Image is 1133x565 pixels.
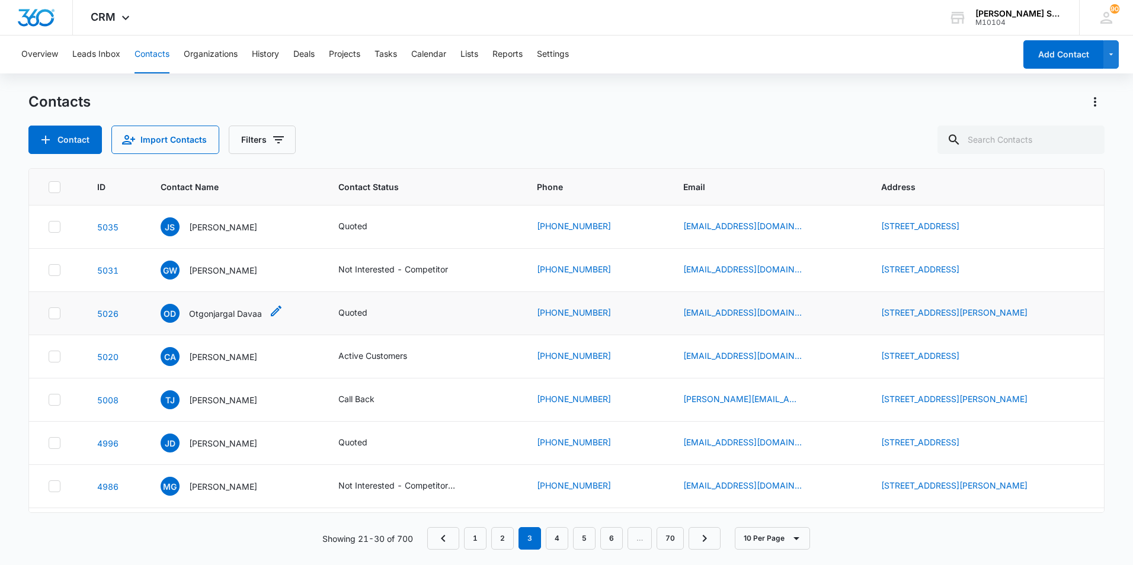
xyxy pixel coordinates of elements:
[338,436,389,450] div: Contact Status - Quoted - Select to Edit Field
[97,222,119,232] a: Navigate to contact details page for JaLisa Sanchez
[161,347,279,366] div: Contact Name - Colleen Andersen - Select to Edit Field
[492,36,523,73] button: Reports
[338,220,367,232] div: Quoted
[338,263,448,275] div: Not Interested - Competitor
[537,479,611,492] a: [PHONE_NUMBER]
[537,263,632,277] div: Phone - (972) 741-9874 - Select to Edit Field
[111,126,219,154] button: Import Contacts
[189,307,262,320] p: Otgonjargal Davaa
[97,265,119,275] a: Navigate to contact details page for Gary Wells
[683,263,802,275] a: [EMAIL_ADDRESS][DOMAIN_NAME]
[161,304,283,323] div: Contact Name - Otgonjargal Davaa - Select to Edit Field
[161,390,180,409] span: TJ
[683,479,823,493] div: Email - mnever90@myyahoo.com - Select to Edit Field
[338,436,367,448] div: Quoted
[184,36,238,73] button: Organizations
[161,390,279,409] div: Contact Name - Tina Jones - Select to Edit Field
[189,437,257,450] p: [PERSON_NAME]
[28,126,102,154] button: Add Contact
[537,306,611,319] a: [PHONE_NUMBER]
[537,479,632,493] div: Phone - (815) 630-8617 - Select to Edit Field
[338,393,375,405] div: Call Back
[683,220,823,234] div: Email - jsanchez32992@gmail.com - Select to Edit Field
[881,436,981,450] div: Address - 7610 Stonecrop, Joliet, IL, 60431 - Select to Edit Field
[975,9,1062,18] div: account name
[97,309,119,319] a: Navigate to contact details page for Otgonjargal Davaa
[97,181,115,193] span: ID
[600,527,623,550] a: Page 6
[881,306,1049,320] div: Address - 2115 skylane dr, Naperville, Il, 60564 - Select to Edit Field
[683,479,802,492] a: [EMAIL_ADDRESS][DOMAIN_NAME]
[329,36,360,73] button: Projects
[573,527,596,550] a: Page 5
[161,217,180,236] span: JS
[881,220,981,234] div: Address - 613 Bluejay Drive, Saginaw, TX, 76131 - Select to Edit Field
[229,126,296,154] button: Filters
[683,349,823,364] div: Email - candersen80@yahoo.com - Select to Edit Field
[937,126,1105,154] input: Search Contacts
[161,434,279,452] div: Contact Name - Jeffrey Delapaz - Select to Edit Field
[683,436,802,448] a: [EMAIL_ADDRESS][DOMAIN_NAME]
[537,220,611,232] a: [PHONE_NUMBER]
[537,263,611,275] a: [PHONE_NUMBER]
[881,479,1049,493] div: Address - 818 Morgan St Joliet IL, Joliet, IL, 60436 - Select to Edit Field
[537,306,632,320] div: Phone - (773) 517-7398 - Select to Edit Field
[161,181,293,193] span: Contact Name
[1110,4,1119,14] span: 90
[537,36,569,73] button: Settings
[161,347,180,366] span: CA
[1023,40,1103,69] button: Add Contact
[460,36,478,73] button: Lists
[683,436,823,450] div: Email - Jdlp13@gmail.com - Select to Edit Field
[491,527,514,550] a: Page 2
[735,527,810,550] button: 10 Per Page
[537,349,611,362] a: [PHONE_NUMBER]
[338,306,367,319] div: Quoted
[189,221,257,233] p: [PERSON_NAME]
[881,181,1068,193] span: Address
[537,393,632,407] div: Phone - (630) 880-9939 - Select to Edit Field
[975,18,1062,27] div: account id
[1110,4,1119,14] div: notifications count
[338,479,457,492] div: Not Interested - Competitor, Quoted
[537,220,632,234] div: Phone - (217) 891-3013 - Select to Edit Field
[338,349,428,364] div: Contact Status - Active Customers - Select to Edit Field
[189,264,257,277] p: [PERSON_NAME]
[338,220,389,234] div: Contact Status - Quoted - Select to Edit Field
[881,437,959,447] a: [STREET_ADDRESS]
[161,477,180,496] span: MG
[683,349,802,362] a: [EMAIL_ADDRESS][DOMAIN_NAME]
[338,393,396,407] div: Contact Status - Call Back - Select to Edit Field
[537,393,611,405] a: [PHONE_NUMBER]
[1086,92,1105,111] button: Actions
[338,306,389,320] div: Contact Status - Quoted - Select to Edit Field
[161,477,279,496] div: Contact Name - Michael Goddard - Select to Edit Field
[881,307,1028,317] a: [STREET_ADDRESS][PERSON_NAME]
[464,527,487,550] a: Page 1
[21,36,58,73] button: Overview
[97,438,119,448] a: Navigate to contact details page for Jeffrey Delapaz
[375,36,397,73] button: Tasks
[28,93,91,111] h1: Contacts
[427,527,459,550] a: Previous Page
[683,393,823,407] div: Email - tina.jones4457@gmail.com - Select to Edit Field
[161,217,279,236] div: Contact Name - JaLisa Sanchez - Select to Edit Field
[189,480,257,493] p: [PERSON_NAME]
[97,352,119,362] a: Navigate to contact details page for Colleen Andersen
[519,527,541,550] em: 3
[881,264,959,274] a: [STREET_ADDRESS]
[161,434,180,452] span: JD
[537,436,611,448] a: [PHONE_NUMBER]
[683,220,802,232] a: [EMAIL_ADDRESS][DOMAIN_NAME]
[546,527,568,550] a: Page 4
[537,349,632,364] div: Phone - (708) 935-9412 - Select to Edit Field
[189,394,257,406] p: [PERSON_NAME]
[537,436,632,450] div: Phone - (630) 362-7072 - Select to Edit Field
[293,36,315,73] button: Deals
[683,393,802,405] a: [PERSON_NAME][EMAIL_ADDRESS][DOMAIN_NAME]
[338,479,478,493] div: Contact Status - Not Interested - Competitor, Quoted - Select to Edit Field
[683,306,802,319] a: [EMAIL_ADDRESS][DOMAIN_NAME]
[537,181,637,193] span: Phone
[338,349,407,362] div: Active Customers
[338,263,469,277] div: Contact Status - Not Interested - Competitor - Select to Edit Field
